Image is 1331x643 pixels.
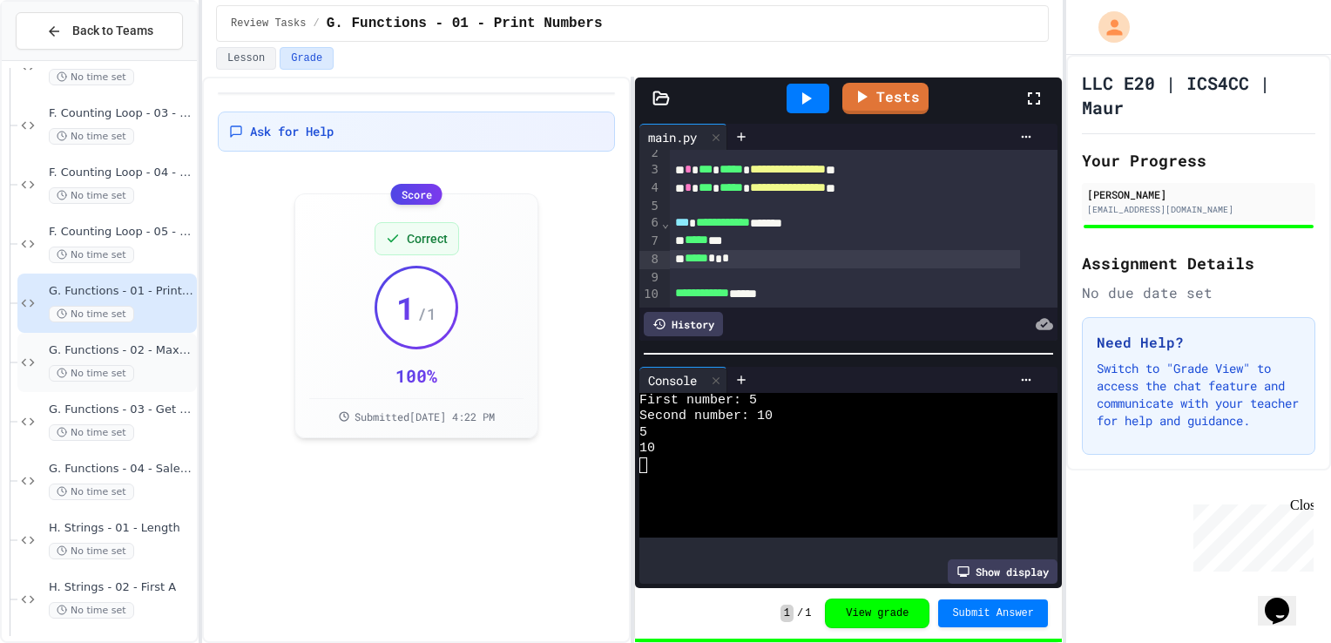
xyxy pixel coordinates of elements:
h1: LLC E20 | ICS4CC | Maur [1082,71,1315,119]
span: 1 [396,290,416,325]
button: Back to Teams [16,12,183,50]
span: No time set [49,128,134,145]
div: Score [391,184,443,205]
div: Console [639,367,727,393]
span: No time set [49,484,134,500]
button: Grade [280,47,334,70]
iframe: chat widget [1186,497,1314,572]
span: G. Functions - 01 - Print Numbers [327,13,603,34]
div: 9 [639,269,661,287]
span: / [313,17,319,30]
div: [EMAIL_ADDRESS][DOMAIN_NAME] [1087,203,1310,216]
span: 1 [780,605,794,622]
span: G. Functions - 02 - Max Number [49,343,193,358]
div: 3 [639,161,661,179]
span: Submit Answer [952,606,1034,620]
span: F. Counting Loop - 05 - Timestable [49,225,193,240]
div: 7 [639,233,661,251]
h2: Your Progress [1082,148,1315,173]
span: G. Functions - 01 - Print Numbers [49,284,193,299]
p: Switch to "Grade View" to access the chat feature and communicate with your teacher for help and ... [1097,360,1301,430]
div: 2 [639,145,661,162]
div: 8 [639,251,661,269]
span: Correct [407,230,448,247]
div: main.py [639,124,727,150]
span: Second number: 10 [639,409,773,424]
span: Ask for Help [250,123,334,140]
span: No time set [49,602,134,619]
div: History [644,312,723,336]
span: 10 [639,441,655,457]
div: 4 [639,179,661,198]
div: Chat with us now!Close [7,7,120,111]
iframe: chat widget [1258,573,1314,626]
button: Lesson [216,47,276,70]
div: 6 [639,214,661,233]
span: Fold line [661,216,670,230]
span: No time set [49,424,134,441]
span: F. Counting Loop - 03 - Count up by 4 [49,106,193,121]
div: No due date set [1082,282,1315,303]
span: Back to Teams [72,22,153,40]
span: No time set [49,69,134,85]
button: Submit Answer [938,599,1048,627]
span: No time set [49,187,134,204]
span: No time set [49,365,134,382]
span: First number: 5 [639,393,757,409]
span: 1 [805,606,811,620]
span: Submitted [DATE] 4:22 PM [355,409,495,423]
span: G. Functions - 03 - Get Average [49,403,193,417]
span: No time set [49,247,134,263]
a: Tests [842,83,929,114]
span: / 1 [417,301,436,326]
div: 5 [639,198,661,215]
span: / [797,606,803,620]
span: 5 [639,425,647,441]
h2: Assignment Details [1082,251,1315,275]
button: View grade [825,599,929,628]
div: main.py [639,128,706,146]
div: Show display [948,559,1057,584]
span: F. Counting Loop - 04 - Printing Patterns [49,166,193,180]
h3: Need Help? [1097,332,1301,353]
div: [PERSON_NAME] [1087,186,1310,202]
div: 100 % [395,363,437,388]
div: 10 [639,286,661,304]
div: Console [639,371,706,389]
div: My Account [1080,7,1134,47]
span: H. Strings - 01 - Length [49,521,193,536]
span: H. Strings - 02 - First A [49,580,193,595]
span: Review Tasks [231,17,306,30]
span: G. Functions - 04 - Sale Price [49,462,193,477]
span: No time set [49,543,134,559]
span: No time set [49,306,134,322]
